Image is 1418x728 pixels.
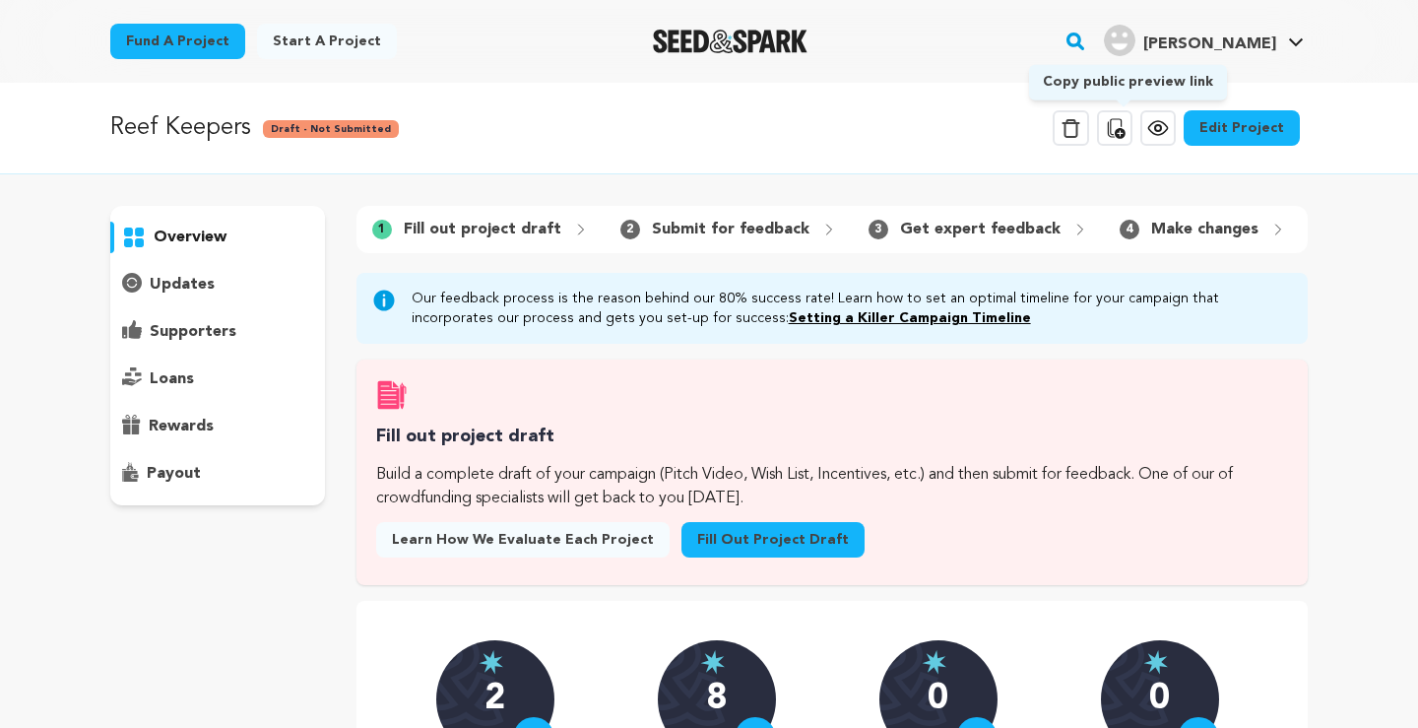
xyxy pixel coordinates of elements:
[150,367,194,391] p: loans
[263,120,399,138] span: Draft - Not Submitted
[1120,220,1139,239] span: 4
[653,30,807,53] img: Seed&Spark Logo Dark Mode
[789,311,1031,325] a: Setting a Killer Campaign Timeline
[928,680,948,719] p: 0
[652,218,809,241] p: Submit for feedback
[149,415,214,438] p: rewards
[1143,36,1276,52] span: [PERSON_NAME]
[150,273,215,297] p: updates
[653,30,807,53] a: Seed&Spark Homepage
[392,530,654,550] span: Learn how we evaluate each project
[372,220,392,239] span: 1
[376,423,1288,451] h3: Fill out project draft
[110,269,325,300] button: updates
[154,226,226,249] p: overview
[869,220,888,239] span: 3
[1151,218,1258,241] p: Make changes
[110,222,325,253] button: overview
[900,218,1061,241] p: Get expert feedback
[110,316,325,348] button: supporters
[681,522,865,558] a: Fill out project draft
[1104,25,1276,56] div: Larson A.'s Profile
[257,24,397,59] a: Start a project
[484,680,505,719] p: 2
[150,320,236,344] p: supporters
[147,462,201,486] p: payout
[706,680,727,719] p: 8
[1100,21,1308,56] a: Larson A.'s Profile
[376,463,1288,510] p: Build a complete draft of your campaign (Pitch Video, Wish List, Incentives, etc.) and then submi...
[110,24,245,59] a: Fund a project
[110,364,325,395] button: loans
[1104,25,1135,56] img: user.png
[1100,21,1308,62] span: Larson A.'s Profile
[376,522,670,558] a: Learn how we evaluate each project
[1184,110,1300,146] a: Edit Project
[1149,680,1170,719] p: 0
[110,411,325,442] button: rewards
[110,110,251,146] p: Reef Keepers
[620,220,640,239] span: 2
[412,289,1292,328] p: Our feedback process is the reason behind our 80% success rate! Learn how to set an optimal timel...
[110,458,325,490] button: payout
[404,218,561,241] p: Fill out project draft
